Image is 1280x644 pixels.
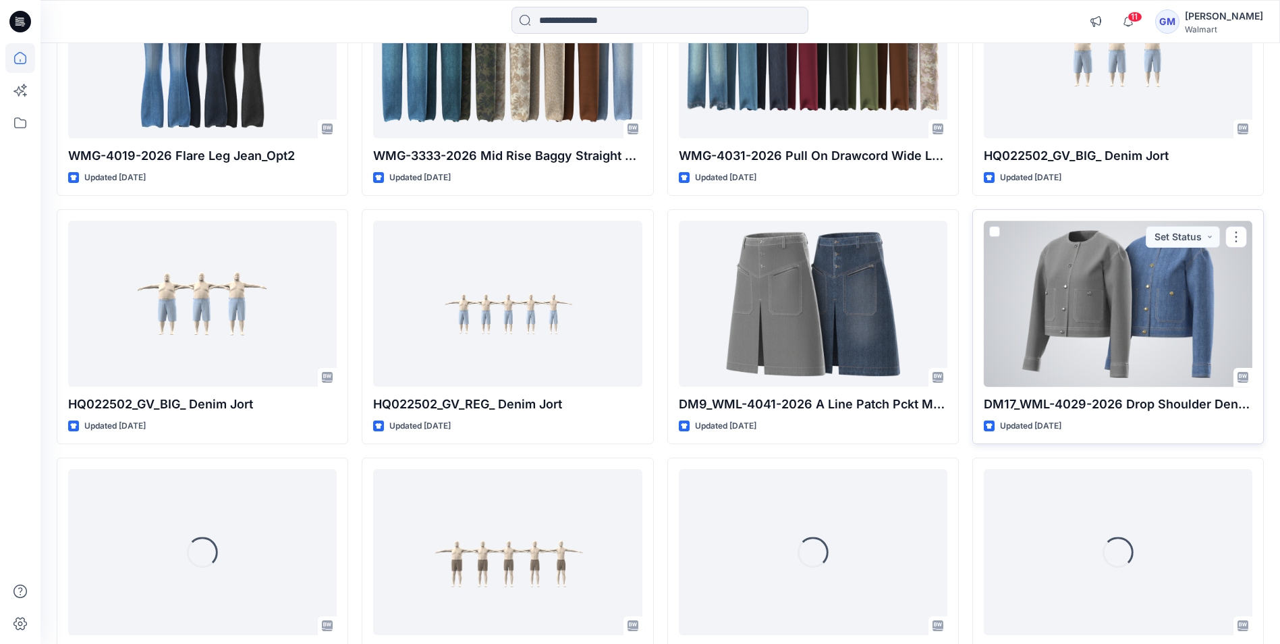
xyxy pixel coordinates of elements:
[679,221,947,386] a: DM9_WML-4041-2026 A Line Patch Pckt Midi Skirt
[1128,11,1142,22] span: 11
[389,419,451,433] p: Updated [DATE]
[1155,9,1179,34] div: GM
[84,171,146,185] p: Updated [DATE]
[984,221,1252,386] a: DM17_WML-4029-2026 Drop Shoulder Denim Lady Jacket
[984,146,1252,165] p: HQ022502_GV_BIG_ Denim Jort
[695,419,756,433] p: Updated [DATE]
[68,146,337,165] p: WMG-4019-2026 Flare Leg Jean_Opt2
[373,395,642,414] p: HQ022502_GV_REG_ Denim Jort
[68,395,337,414] p: HQ022502_GV_BIG_ Denim Jort
[1000,171,1061,185] p: Updated [DATE]
[68,221,337,386] a: HQ022502_GV_BIG_ Denim Jort
[84,419,146,433] p: Updated [DATE]
[373,221,642,386] a: HQ022502_GV_REG_ Denim Jort
[695,171,756,185] p: Updated [DATE]
[984,395,1252,414] p: DM17_WML-4029-2026 Drop Shoulder Denim [DEMOGRAPHIC_DATA] Jacket
[679,395,947,414] p: DM9_WML-4041-2026 A Line Patch Pckt Midi Skirt
[373,146,642,165] p: WMG-3333-2026 Mid Rise Baggy Straight Pant
[1000,419,1061,433] p: Updated [DATE]
[389,171,451,185] p: Updated [DATE]
[679,146,947,165] p: WMG-4031-2026 Pull On Drawcord Wide Leg_Opt3
[1185,8,1263,24] div: [PERSON_NAME]
[1185,24,1263,34] div: Walmart
[373,469,642,635] a: HQ020497_GV_REG_PULL ON SHORT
